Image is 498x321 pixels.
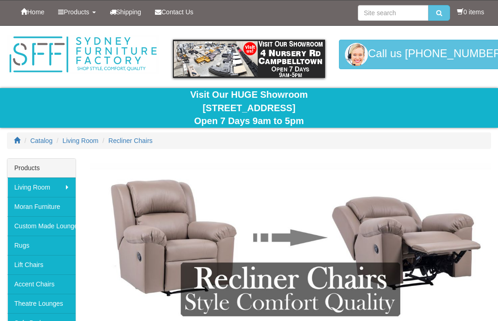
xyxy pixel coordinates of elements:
[116,8,142,16] span: Shipping
[103,0,148,24] a: Shipping
[14,0,51,24] a: Home
[7,88,491,128] div: Visit Our HUGE Showroom [STREET_ADDRESS] Open 7 Days 9am to 5pm
[148,0,200,24] a: Contact Us
[7,216,76,236] a: Custom Made Lounges
[30,137,53,144] a: Catalog
[7,255,76,274] a: Lift Chairs
[64,8,89,16] span: Products
[7,159,76,178] div: Products
[7,274,76,294] a: Accent Chairs
[7,178,76,197] a: Living Room
[27,8,44,16] span: Home
[358,5,428,21] input: Site search
[161,8,193,16] span: Contact Us
[7,197,76,216] a: Moran Furniture
[7,236,76,255] a: Rugs
[7,35,159,74] img: Sydney Furniture Factory
[457,7,484,17] li: 0 items
[7,294,76,313] a: Theatre Lounges
[63,137,99,144] a: Living Room
[51,0,102,24] a: Products
[108,137,153,144] a: Recliner Chairs
[173,40,325,78] img: showroom.gif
